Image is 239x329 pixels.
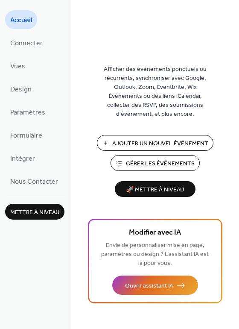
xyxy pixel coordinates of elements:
span: Envie de personnaliser mise en page, paramètres ou design ? L’assistant IA est là pour vous. [101,240,209,269]
span: Modifier avec IA [129,227,181,239]
span: Connecter [10,37,43,50]
a: Connecter [5,33,48,52]
a: Nous Contacter [5,172,63,191]
span: 🚀 Mettre à niveau [120,184,190,196]
a: Intégrer [5,149,40,167]
span: Gérer les Événements [126,159,195,168]
button: 🚀 Mettre à niveau [115,181,195,197]
a: Paramètres [5,103,50,121]
button: Ajouter Un Nouvel Événement [97,135,213,151]
a: Design [5,79,37,98]
span: Design [10,83,32,97]
a: Vues [5,56,30,75]
span: Vues [10,60,25,73]
span: Nous Contacter [10,175,58,189]
span: Intégrer [10,152,35,166]
a: Formulaire [5,126,47,144]
button: Mettre à niveau [5,204,64,220]
span: Accueil [10,14,32,27]
button: Ouvrir assistant IA [112,276,198,295]
button: Gérer les Événements [111,155,200,171]
span: Ouvrir assistant IA [125,282,173,291]
span: Ajouter Un Nouvel Événement [112,139,208,148]
span: Paramètres [10,106,45,120]
span: Afficher des événements ponctuels ou récurrents, synchroniser avec Google, Outlook, Zoom, Eventbr... [98,65,213,119]
a: Accueil [5,10,37,29]
span: Mettre à niveau [10,208,59,217]
span: Formulaire [10,129,42,143]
